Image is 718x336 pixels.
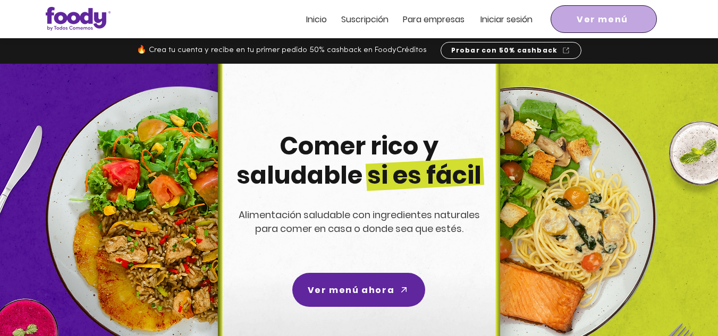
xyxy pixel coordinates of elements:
[551,5,657,33] a: Ver menú
[480,15,533,24] a: Iniciar sesión
[341,13,388,25] span: Suscripción
[239,208,480,235] span: Alimentación saludable con ingredientes naturales para comer en casa o donde sea que estés.
[46,7,111,31] img: Logo_Foody V2.0.0 (3).png
[451,46,558,55] span: Probar con 50% cashback
[441,42,581,59] a: Probar con 50% cashback
[403,13,413,25] span: Pa
[236,129,482,192] span: Comer rico y saludable si es fácil
[306,15,327,24] a: Inicio
[292,273,425,307] a: Ver menú ahora
[403,15,464,24] a: Para empresas
[413,13,464,25] span: ra empresas
[306,13,327,25] span: Inicio
[308,283,394,297] span: Ver menú ahora
[577,13,628,26] span: Ver menú
[341,15,388,24] a: Suscripción
[480,13,533,25] span: Iniciar sesión
[137,46,427,54] span: 🔥 Crea tu cuenta y recibe en tu primer pedido 50% cashback en FoodyCréditos
[656,274,707,325] iframe: Messagebird Livechat Widget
